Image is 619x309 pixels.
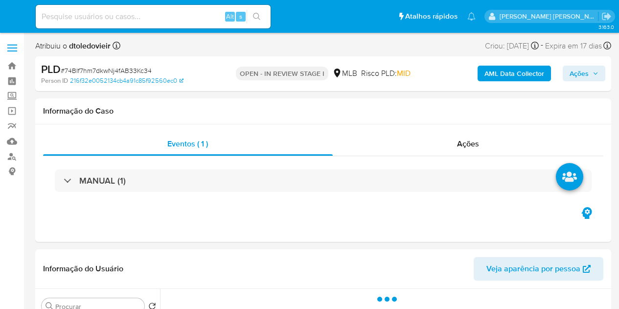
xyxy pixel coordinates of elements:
[247,10,267,24] button: search-icon
[61,66,152,75] span: # 74Blf7hm7dkwNj4fAB33Kc34
[41,76,68,85] b: Person ID
[601,11,612,22] a: Sair
[397,68,411,79] span: MID
[55,169,592,192] div: MANUAL (1)
[361,68,411,79] span: Risco PLD:
[332,68,357,79] div: MLB
[236,67,328,80] p: OPEN - IN REVIEW STAGE I
[35,41,111,51] span: Atribuiu o
[79,175,126,186] h3: MANUAL (1)
[485,39,539,52] div: Criou: [DATE]
[484,66,544,81] b: AML Data Collector
[167,138,208,149] span: Eventos ( 1 )
[67,40,111,51] b: dtoledovieir
[467,12,476,21] a: Notificações
[70,76,183,85] a: 216f32e0052134cb4a91c85f92560ec0
[500,12,598,21] p: danilo.toledo@mercadolivre.com
[226,12,234,21] span: Alt
[41,61,61,77] b: PLD
[541,39,543,52] span: -
[486,257,580,281] span: Veja aparência por pessoa
[570,66,589,81] span: Ações
[478,66,551,81] button: AML Data Collector
[239,12,242,21] span: s
[545,41,602,51] span: Expira em 17 dias
[474,257,603,281] button: Veja aparência por pessoa
[36,10,271,23] input: Pesquise usuários ou casos...
[43,106,603,116] h1: Informação do Caso
[405,11,458,22] span: Atalhos rápidos
[43,264,123,274] h1: Informação do Usuário
[563,66,605,81] button: Ações
[457,138,479,149] span: Ações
